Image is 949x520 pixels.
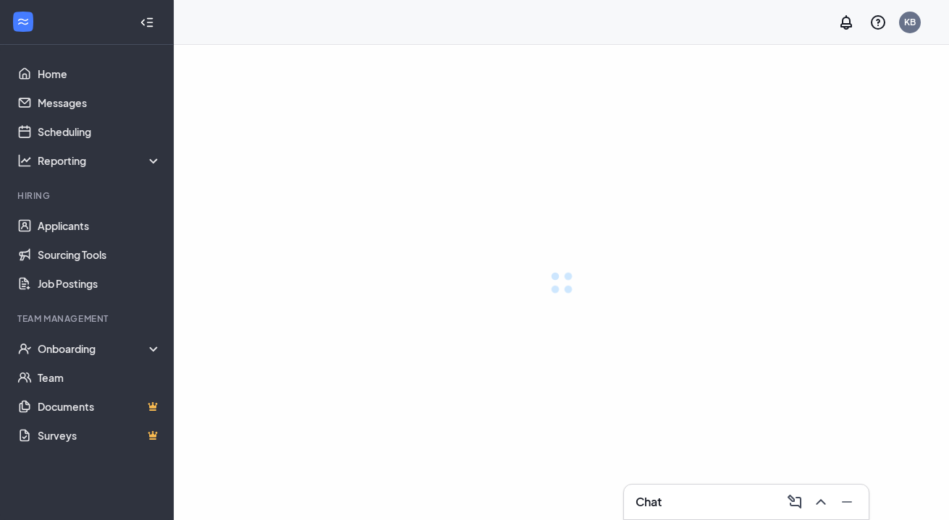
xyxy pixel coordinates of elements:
[38,341,162,356] div: Onboarding
[17,189,159,202] div: Hiring
[16,14,30,29] svg: WorkstreamLogo
[782,490,805,513] button: ComposeMessage
[38,240,161,269] a: Sourcing Tools
[38,269,161,298] a: Job Postings
[38,59,161,88] a: Home
[786,493,804,511] svg: ComposeMessage
[38,392,161,421] a: DocumentsCrown
[38,117,161,146] a: Scheduling
[808,490,831,513] button: ChevronUp
[38,153,162,168] div: Reporting
[838,493,856,511] svg: Minimize
[904,16,916,28] div: KB
[812,493,830,511] svg: ChevronUp
[38,363,161,392] a: Team
[17,153,32,168] svg: Analysis
[38,421,161,450] a: SurveysCrown
[140,15,154,30] svg: Collapse
[636,494,662,510] h3: Chat
[38,88,161,117] a: Messages
[834,490,857,513] button: Minimize
[38,211,161,240] a: Applicants
[869,14,887,31] svg: QuestionInfo
[17,312,159,325] div: Team Management
[838,14,855,31] svg: Notifications
[17,341,32,356] svg: UserCheck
